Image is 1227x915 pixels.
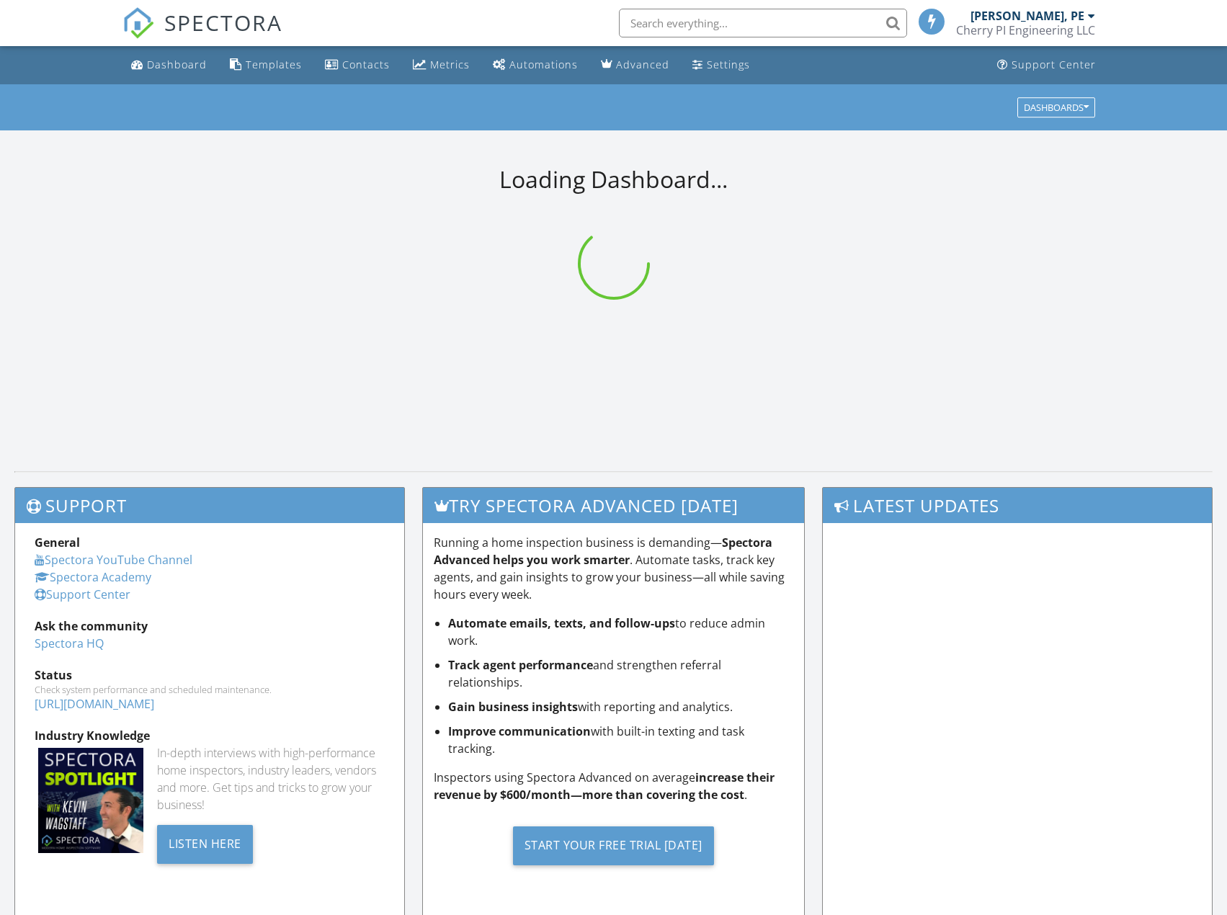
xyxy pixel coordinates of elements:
[509,58,578,71] div: Automations
[448,615,793,649] li: to reduce admin work.
[687,52,756,79] a: Settings
[448,699,578,715] strong: Gain business insights
[342,58,390,71] div: Contacts
[35,617,385,635] div: Ask the community
[616,58,669,71] div: Advanced
[35,727,385,744] div: Industry Knowledge
[448,615,675,631] strong: Automate emails, texts, and follow-ups
[35,569,151,585] a: Spectora Academy
[434,769,775,803] strong: increase their revenue by $600/month—more than covering the cost
[430,58,470,71] div: Metrics
[224,52,308,79] a: Templates
[15,488,404,523] h3: Support
[487,52,584,79] a: Automations (Basic)
[319,52,396,79] a: Contacts
[448,657,593,673] strong: Track agent performance
[434,534,793,603] p: Running a home inspection business is demanding— . Automate tasks, track key agents, and gain ins...
[147,58,207,71] div: Dashboard
[1017,97,1095,117] button: Dashboards
[407,52,476,79] a: Metrics
[122,19,282,50] a: SPECTORA
[423,488,803,523] h3: Try spectora advanced [DATE]
[157,835,253,851] a: Listen Here
[991,52,1102,79] a: Support Center
[35,666,385,684] div: Status
[122,7,154,39] img: The Best Home Inspection Software - Spectora
[35,535,80,550] strong: General
[157,744,385,813] div: In-depth interviews with high-performance home inspectors, industry leaders, vendors and more. Ge...
[246,58,302,71] div: Templates
[35,552,192,568] a: Spectora YouTube Channel
[434,769,793,803] p: Inspectors using Spectora Advanced on average .
[164,7,282,37] span: SPECTORA
[1012,58,1096,71] div: Support Center
[434,535,772,568] strong: Spectora Advanced helps you work smarter
[1024,102,1089,112] div: Dashboards
[448,656,793,691] li: and strengthen referral relationships.
[157,825,253,864] div: Listen Here
[956,23,1095,37] div: Cherry PI Engineering LLC
[35,684,385,695] div: Check system performance and scheduled maintenance.
[434,815,793,876] a: Start Your Free Trial [DATE]
[971,9,1084,23] div: [PERSON_NAME], PE
[513,826,714,865] div: Start Your Free Trial [DATE]
[35,635,104,651] a: Spectora HQ
[35,586,130,602] a: Support Center
[125,52,213,79] a: Dashboard
[595,52,675,79] a: Advanced
[35,696,154,712] a: [URL][DOMAIN_NAME]
[38,748,143,853] img: Spectoraspolightmain
[448,698,793,715] li: with reporting and analytics.
[707,58,750,71] div: Settings
[619,9,907,37] input: Search everything...
[448,723,591,739] strong: Improve communication
[823,488,1212,523] h3: Latest Updates
[448,723,793,757] li: with built-in texting and task tracking.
